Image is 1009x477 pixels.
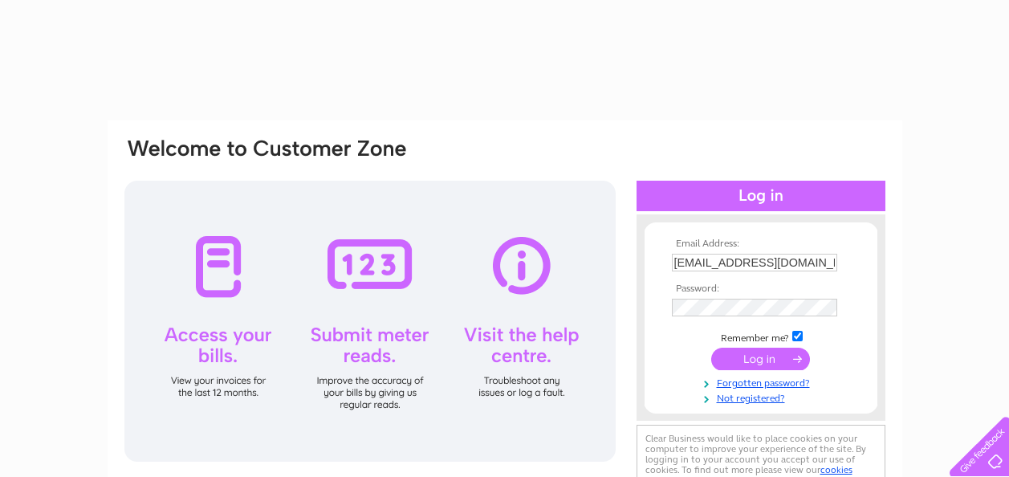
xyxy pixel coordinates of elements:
td: Remember me? [668,328,854,344]
th: Password: [668,283,854,295]
input: Submit [711,348,810,370]
a: Forgotten password? [672,374,854,389]
th: Email Address: [668,238,854,250]
a: Not registered? [672,389,854,405]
